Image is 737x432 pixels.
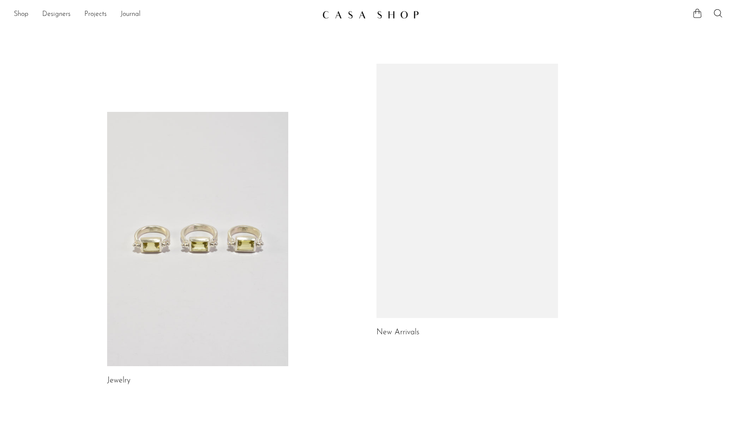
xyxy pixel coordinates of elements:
a: Designers [42,9,71,20]
nav: Desktop navigation [14,7,315,22]
a: Projects [84,9,107,20]
a: Shop [14,9,28,20]
a: Jewelry [107,377,130,385]
a: Journal [120,9,141,20]
ul: NEW HEADER MENU [14,7,315,22]
a: New Arrivals [376,329,419,336]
